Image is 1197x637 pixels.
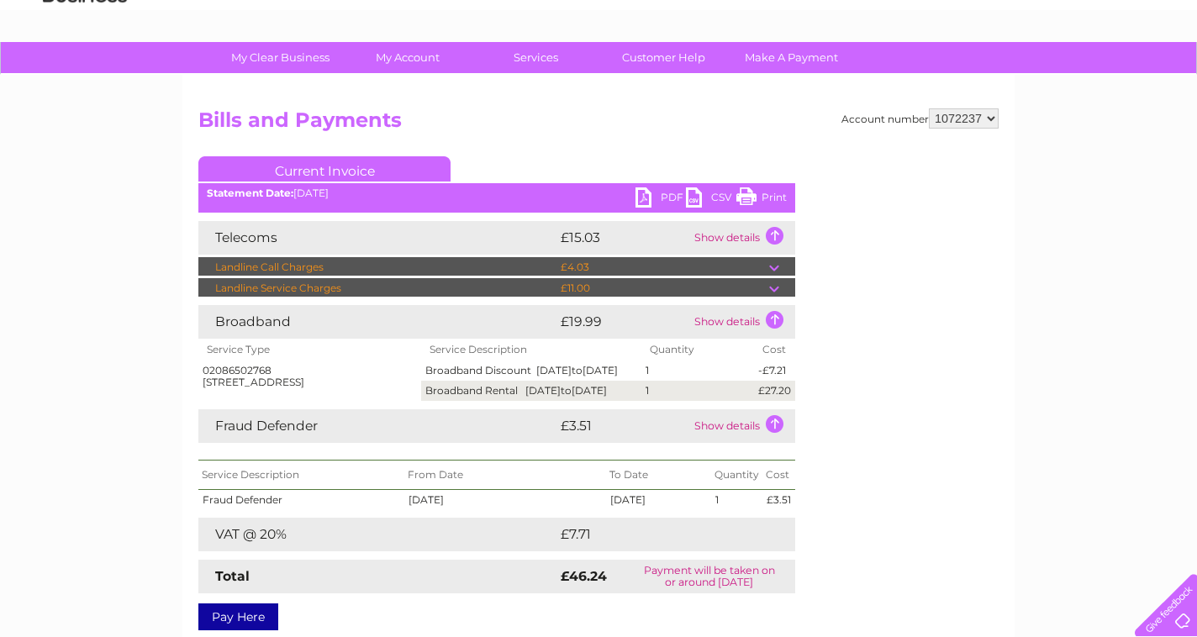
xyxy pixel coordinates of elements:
[203,365,417,388] div: 02086502768 [STREET_ADDRESS]
[762,489,795,509] td: £3.51
[690,221,795,255] td: Show details
[641,361,754,381] td: 1
[198,489,404,509] td: Fraud Defender
[901,71,933,84] a: Water
[421,381,641,401] td: Broadband Rental [DATE] [DATE]
[467,42,605,73] a: Services
[641,381,754,401] td: 1
[624,560,795,593] td: Payment will be taken on or around [DATE]
[754,361,795,381] td: -£7.21
[556,518,752,551] td: £7.71
[561,384,572,397] span: to
[690,409,795,443] td: Show details
[421,361,641,381] td: Broadband Discount [DATE] [DATE]
[198,339,421,361] th: Service Type
[556,221,690,255] td: £15.03
[556,257,769,277] td: £4.03
[635,187,686,212] a: PDF
[841,108,999,129] div: Account number
[1142,71,1181,84] a: Log out
[556,409,690,443] td: £3.51
[198,221,556,255] td: Telecoms
[198,156,451,182] a: Current Invoice
[198,108,999,140] h2: Bills and Payments
[203,9,997,82] div: Clear Business is a trading name of Verastar Limited (registered in [GEOGRAPHIC_DATA] No. 3667643...
[1085,71,1126,84] a: Contact
[215,568,250,584] strong: Total
[198,257,556,277] td: Landline Call Charges
[711,460,762,489] th: Quantity
[207,187,293,199] b: Statement Date:
[880,8,996,29] a: 0333 014 3131
[404,489,606,509] td: [DATE]
[690,305,795,339] td: Show details
[606,489,711,509] td: [DATE]
[990,71,1041,84] a: Telecoms
[711,489,762,509] td: 1
[943,71,980,84] a: Energy
[1051,71,1075,84] a: Blog
[754,381,795,401] td: £27.20
[198,460,404,489] th: Service Description
[198,278,556,298] td: Landline Service Charges
[198,603,278,630] a: Pay Here
[722,42,861,73] a: Make A Payment
[198,518,556,551] td: VAT @ 20%
[42,44,128,95] img: logo.png
[641,339,754,361] th: Quantity
[736,187,787,212] a: Print
[198,305,556,339] td: Broadband
[404,460,606,489] th: From Date
[686,187,736,212] a: CSV
[198,409,556,443] td: Fraud Defender
[556,278,769,298] td: £11.00
[211,42,350,73] a: My Clear Business
[762,460,795,489] th: Cost
[572,364,583,376] span: to
[561,568,607,584] strong: £46.24
[421,339,641,361] th: Service Description
[339,42,477,73] a: My Account
[556,305,690,339] td: £19.99
[198,187,795,199] div: [DATE]
[754,339,795,361] th: Cost
[594,42,733,73] a: Customer Help
[606,460,711,489] th: To Date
